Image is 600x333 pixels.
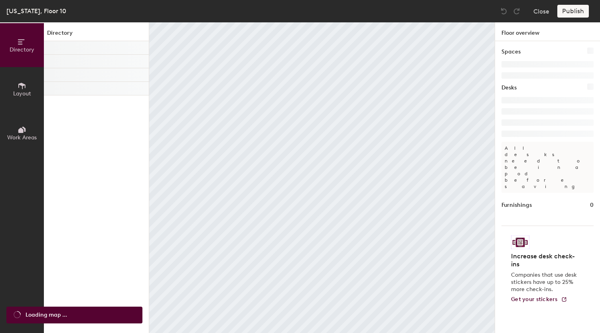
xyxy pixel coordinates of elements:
h1: 0 [590,201,594,210]
a: Get your stickers [511,296,567,303]
img: Undo [500,7,508,15]
span: Loading map ... [26,311,67,319]
h4: Increase desk check-ins [511,252,579,268]
span: Work Areas [7,134,37,141]
div: [US_STATE], Floor 10 [6,6,66,16]
h1: Directory [44,29,149,41]
p: All desks need to be in a pod before saving [501,142,594,193]
h1: Floor overview [495,22,600,41]
button: Close [533,5,549,18]
span: Directory [10,46,34,53]
img: Sticker logo [511,236,529,249]
span: Layout [13,90,31,97]
h1: Desks [501,83,517,92]
img: Redo [513,7,521,15]
h1: Furnishings [501,201,532,210]
p: Companies that use desk stickers have up to 25% more check-ins. [511,272,579,293]
canvas: Map [149,22,495,333]
h1: Spaces [501,48,521,56]
span: Get your stickers [511,296,558,303]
